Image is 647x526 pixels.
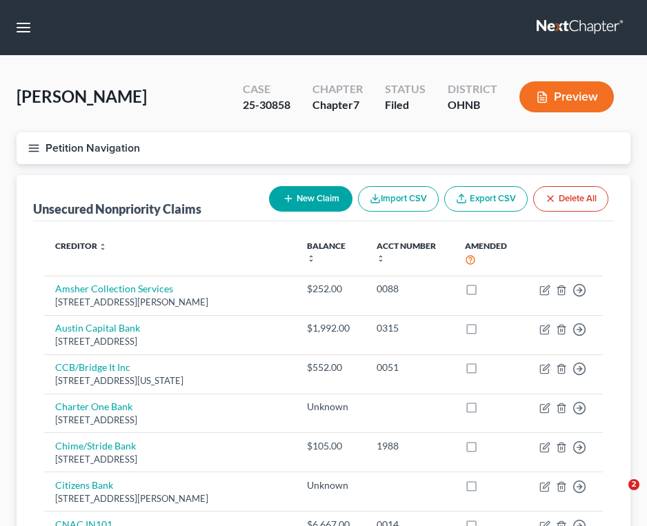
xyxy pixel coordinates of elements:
[307,282,355,296] div: $252.00
[385,81,426,97] div: Status
[243,97,290,113] div: 25-30858
[358,186,439,212] button: Import CSV
[377,321,443,335] div: 0315
[628,479,639,490] span: 2
[353,98,359,111] span: 7
[377,282,443,296] div: 0088
[307,241,346,263] a: Balance unfold_more
[448,97,497,113] div: OHNB
[55,322,140,334] a: Austin Capital Bank
[312,97,363,113] div: Chapter
[55,296,285,309] div: [STREET_ADDRESS][PERSON_NAME]
[55,283,173,294] a: Amsher Collection Services
[55,440,136,452] a: Chime/Stride Bank
[55,335,285,348] div: [STREET_ADDRESS]
[307,361,355,374] div: $552.00
[377,439,443,453] div: 1988
[454,232,528,276] th: Amended
[17,86,147,106] span: [PERSON_NAME]
[17,132,630,164] button: Petition Navigation
[55,453,285,466] div: [STREET_ADDRESS]
[377,254,385,263] i: unfold_more
[99,243,107,251] i: unfold_more
[55,479,113,491] a: Citizens Bank
[307,478,355,492] div: Unknown
[33,201,201,217] div: Unsecured Nonpriority Claims
[385,97,426,113] div: Filed
[55,374,285,387] div: [STREET_ADDRESS][US_STATE]
[55,241,107,251] a: Creditor unfold_more
[377,241,436,263] a: Acct Number unfold_more
[448,81,497,97] div: District
[377,361,443,374] div: 0051
[600,479,633,512] iframe: Intercom live chat
[307,439,355,453] div: $105.00
[55,414,285,427] div: [STREET_ADDRESS]
[519,81,614,112] button: Preview
[444,186,528,212] a: Export CSV
[533,186,608,212] button: Delete All
[307,400,355,414] div: Unknown
[55,492,285,505] div: [STREET_ADDRESS][PERSON_NAME]
[243,81,290,97] div: Case
[269,186,352,212] button: New Claim
[307,321,355,335] div: $1,992.00
[55,401,132,412] a: Charter One Bank
[312,81,363,97] div: Chapter
[55,361,130,373] a: CCB/Bridge It Inc
[307,254,315,263] i: unfold_more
